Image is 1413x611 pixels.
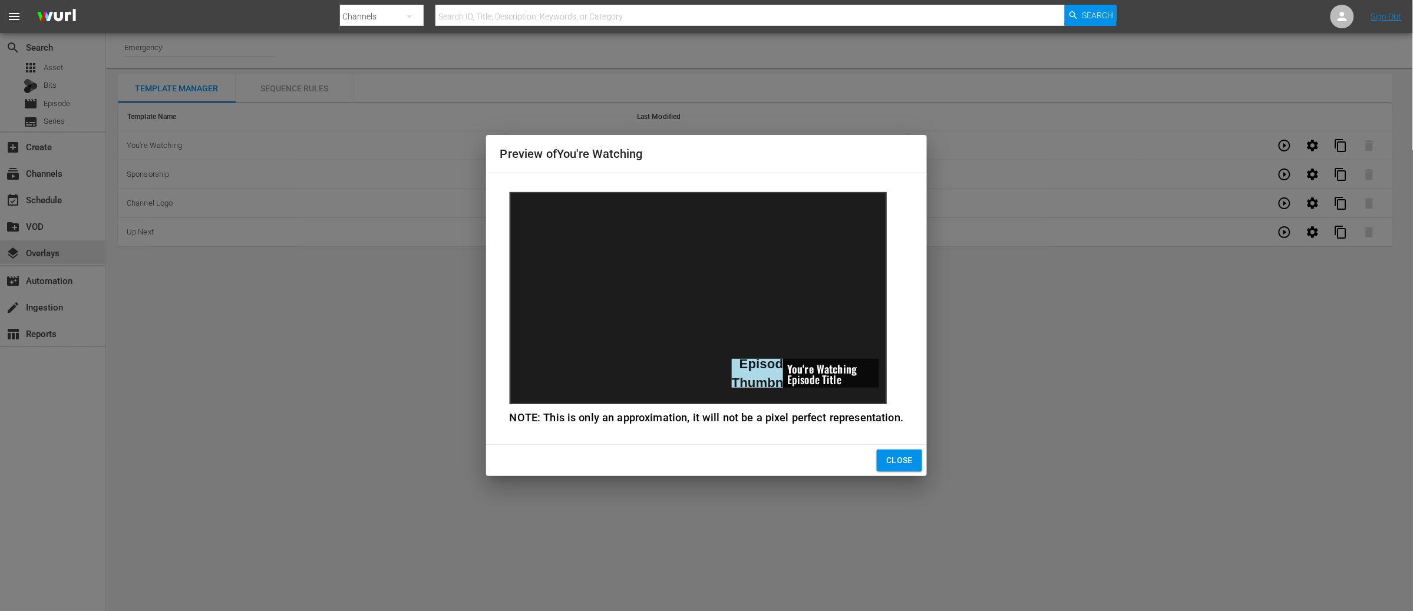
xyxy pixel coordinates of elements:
span: Close [886,453,913,468]
div: NOTE: This is only an approximation, it will not be a pixel perfect representation. [510,410,904,425]
h2: Preview of You're Watching [500,144,913,163]
span: Episode Title [787,372,841,387]
span: menu [7,9,21,24]
span: You're Watching [787,361,857,376]
img: ans4CAIJ8jUAAAAAAAAAAAAAAAAAAAAAAAAgQb4GAAAAAAAAAAAAAAAAAAAAAAAAJMjXAAAAAAAAAAAAAAAAAAAAAAAAgAT5G... [28,3,85,31]
a: Sign Out [1371,12,1402,21]
div: Episode Thumbnail [732,359,783,388]
span: Search [1082,5,1114,26]
button: Close [877,450,922,471]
